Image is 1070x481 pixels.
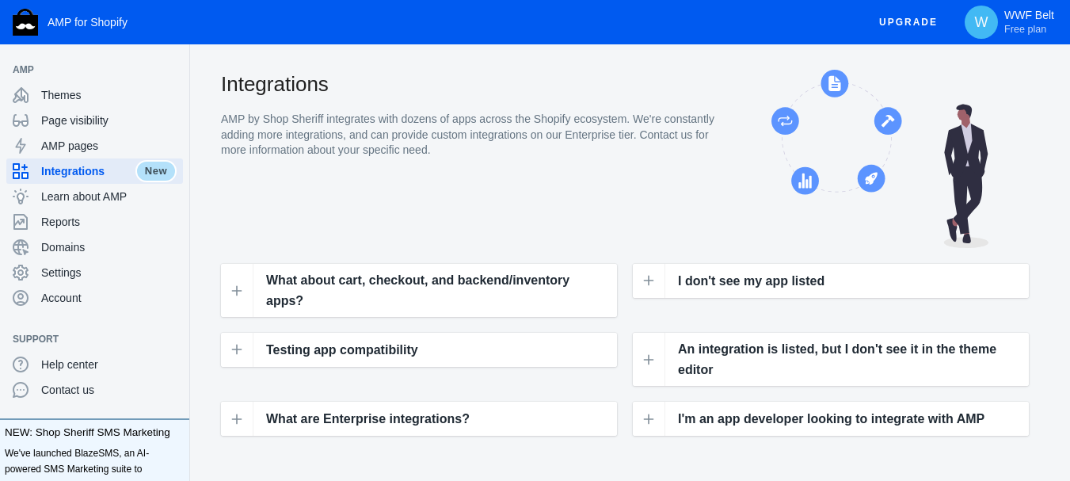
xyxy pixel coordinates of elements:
[678,271,824,292] span: I don't see my app listed
[6,209,183,235] a: Reports
[6,82,183,108] a: Themes
[991,402,1051,462] iframe: Drift Widget Chat Controller
[41,290,177,306] span: Account
[1004,23,1046,36] span: Free plan
[41,239,177,255] span: Domains
[41,382,177,398] span: Contact us
[41,189,177,204] span: Learn about AMP
[6,108,183,133] a: Page visibility
[13,331,161,347] span: Support
[13,9,38,36] img: Shop Sheriff Logo
[6,377,183,403] a: Contact us
[161,67,186,73] button: Add a sales channel
[266,409,470,429] span: What are Enterprise integrations?
[41,87,177,103] span: Themes
[221,112,715,158] p: AMP by Shop Sheriff integrates with dozens of apps across the Shopify ecosystem. We're constantly...
[879,8,938,36] span: Upgrade
[266,270,604,311] span: What about cart, checkout, and backend/inventory apps?
[221,70,715,98] h2: Integrations
[973,14,989,30] span: W
[41,265,177,281] span: Settings
[161,336,186,342] button: Add a sales channel
[6,260,183,285] a: Settings
[6,235,183,260] a: Domains
[678,339,1016,380] span: An integration is listed, but I don't see it in the theme editor
[41,357,177,372] span: Help center
[266,340,418,361] span: Testing app compatibility
[678,409,984,429] span: I'm an app developer looking to integrate with AMP
[6,158,183,184] a: IntegrationsNew
[48,16,128,29] span: AMP for Shopify
[13,62,161,78] span: AMP
[6,285,183,311] a: Account
[135,160,177,182] span: New
[41,214,177,230] span: Reports
[41,163,135,179] span: Integrations
[866,8,950,37] button: Upgrade
[6,184,183,209] a: Learn about AMP
[41,113,177,128] span: Page visibility
[1004,9,1054,36] p: WWF Belt
[6,133,183,158] a: AMP pages
[41,138,177,154] span: AMP pages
